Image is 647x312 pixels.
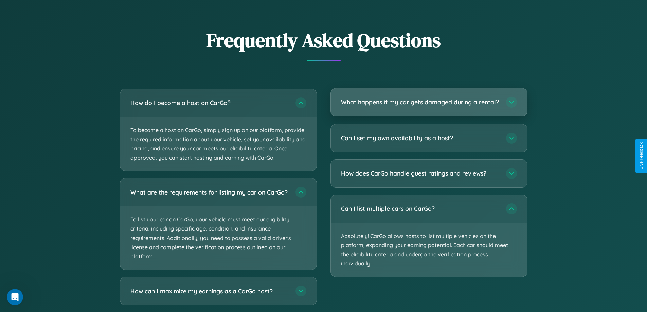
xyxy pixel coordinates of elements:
[130,188,289,197] h3: What are the requirements for listing my car on CarGo?
[120,27,527,53] h2: Frequently Asked Questions
[341,134,499,142] h3: Can I set my own availability as a host?
[341,169,499,178] h3: How does CarGo handle guest ratings and reviews?
[120,117,317,171] p: To become a host on CarGo, simply sign up on our platform, provide the required information about...
[7,289,23,305] iframe: Intercom live chat
[130,287,289,295] h3: How can I maximize my earnings as a CarGo host?
[120,206,317,270] p: To list your car on CarGo, your vehicle must meet our eligibility criteria, including specific ag...
[341,98,499,106] h3: What happens if my car gets damaged during a rental?
[331,223,527,277] p: Absolutely! CarGo allows hosts to list multiple vehicles on the platform, expanding your earning ...
[341,204,499,213] h3: Can I list multiple cars on CarGo?
[639,142,644,170] div: Give Feedback
[130,98,289,107] h3: How do I become a host on CarGo?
